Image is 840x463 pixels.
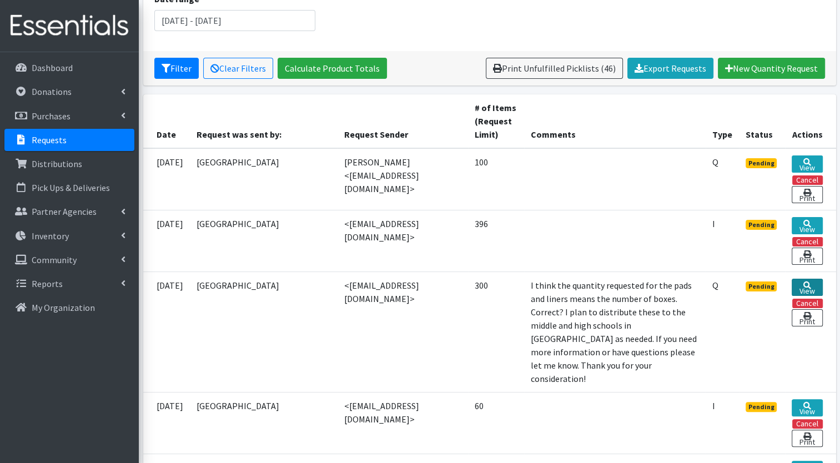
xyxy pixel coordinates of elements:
a: Print [792,430,822,447]
button: Cancel [792,175,823,185]
p: Requests [32,134,67,145]
p: Distributions [32,158,82,169]
abbr: Individual [712,400,715,411]
p: Purchases [32,110,71,122]
td: 100 [468,148,524,210]
a: View [792,279,822,296]
button: Cancel [792,419,823,429]
td: [GEOGRAPHIC_DATA] [190,148,338,210]
img: HumanEssentials [4,7,134,44]
td: I think the quantity requested for the pads and liners means the number of boxes. Correct? I plan... [524,271,706,392]
button: Filter [154,58,199,79]
a: Inventory [4,225,134,247]
td: [GEOGRAPHIC_DATA] [190,392,338,454]
td: [GEOGRAPHIC_DATA] [190,271,338,392]
a: Calculate Product Totals [278,58,387,79]
th: Actions [785,94,836,148]
p: Partner Agencies [32,206,97,217]
a: Print Unfulfilled Picklists (46) [486,58,623,79]
span: Pending [746,220,777,230]
a: Distributions [4,153,134,175]
a: Partner Agencies [4,200,134,223]
a: Print [792,309,822,326]
a: Purchases [4,105,134,127]
a: Print [792,248,822,265]
p: Reports [32,278,63,289]
td: <[EMAIL_ADDRESS][DOMAIN_NAME]> [338,392,468,454]
p: Dashboard [32,62,73,73]
td: 396 [468,210,524,271]
p: Inventory [32,230,69,241]
td: [PERSON_NAME] <[EMAIL_ADDRESS][DOMAIN_NAME]> [338,148,468,210]
a: New Quantity Request [718,58,825,79]
abbr: Individual [712,218,715,229]
a: My Organization [4,296,134,319]
span: Pending [746,158,777,168]
td: [DATE] [143,392,190,454]
a: View [792,399,822,416]
p: Pick Ups & Deliveries [32,182,110,193]
span: Pending [746,281,777,291]
td: [DATE] [143,210,190,271]
a: Donations [4,80,134,103]
abbr: Quantity [712,157,718,168]
td: <[EMAIL_ADDRESS][DOMAIN_NAME]> [338,210,468,271]
th: Date [143,94,190,148]
th: Type [706,94,739,148]
td: [DATE] [143,271,190,392]
td: <[EMAIL_ADDRESS][DOMAIN_NAME]> [338,271,468,392]
abbr: Quantity [712,280,718,291]
button: Cancel [792,299,823,308]
a: Print [792,186,822,203]
a: Dashboard [4,57,134,79]
td: [DATE] [143,148,190,210]
a: View [792,155,822,173]
th: # of Items (Request Limit) [468,94,524,148]
a: Reports [4,273,134,295]
a: View [792,217,822,234]
a: Community [4,249,134,271]
p: Donations [32,86,72,97]
th: Comments [524,94,706,148]
a: Pick Ups & Deliveries [4,177,134,199]
th: Status [739,94,786,148]
p: Community [32,254,77,265]
td: 300 [468,271,524,392]
th: Request was sent by: [190,94,338,148]
a: Export Requests [627,58,713,79]
td: 60 [468,392,524,454]
p: My Organization [32,302,95,313]
a: Requests [4,129,134,151]
td: [GEOGRAPHIC_DATA] [190,210,338,271]
a: Clear Filters [203,58,273,79]
span: Pending [746,402,777,412]
th: Request Sender [338,94,468,148]
input: January 1, 2011 - December 31, 2011 [154,10,316,31]
button: Cancel [792,237,823,246]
